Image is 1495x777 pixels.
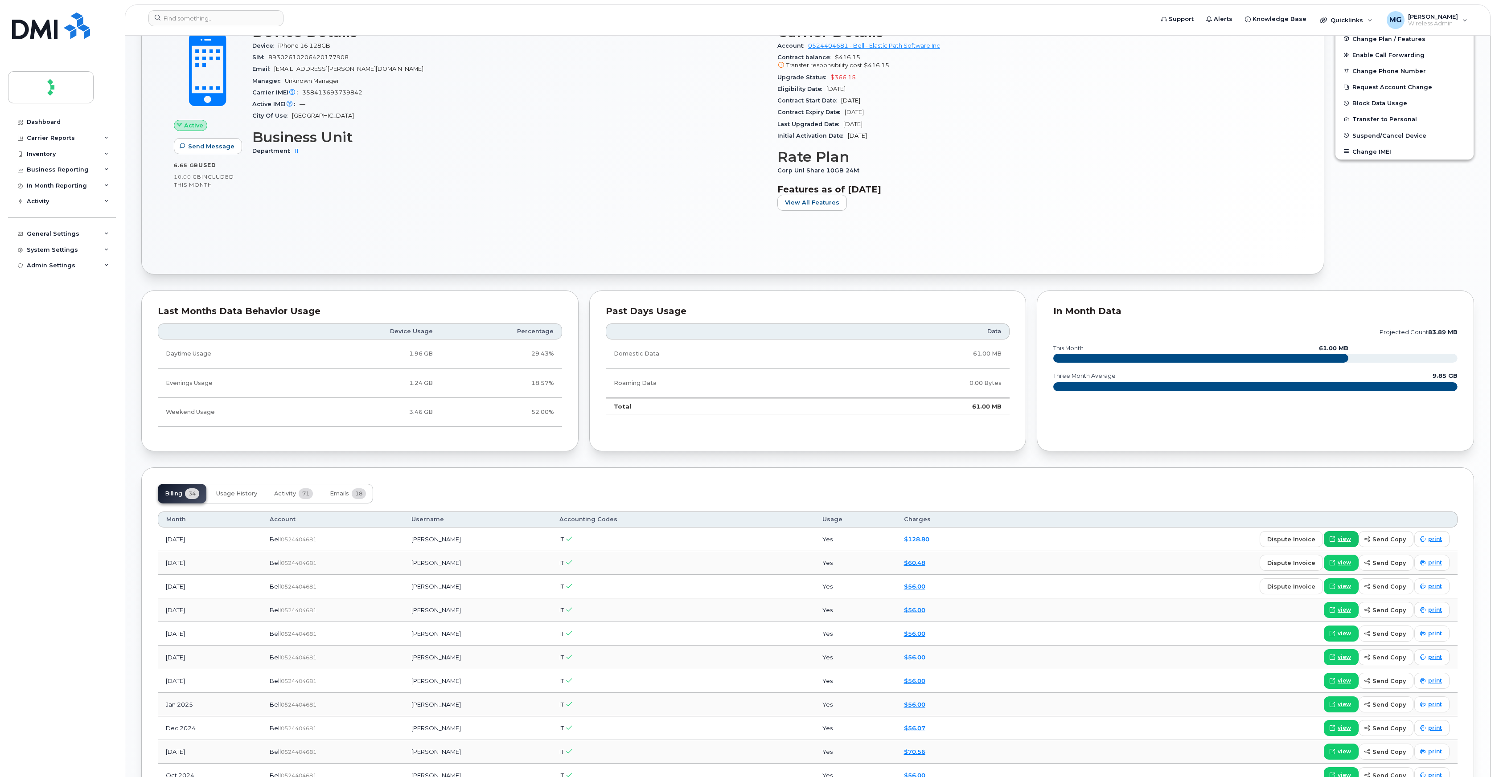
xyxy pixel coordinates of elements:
[1331,16,1363,24] span: Quicklinks
[559,536,564,543] span: IT
[1338,700,1351,708] span: view
[814,646,896,669] td: Yes
[184,121,203,130] span: Active
[158,398,562,427] tr: Friday from 6:00pm to Monday 8:00am
[441,398,562,427] td: 52.00%
[830,74,856,81] span: $366.15
[1414,696,1450,712] a: print
[1352,52,1425,58] span: Enable Call Forwarding
[158,740,262,764] td: [DATE]
[606,398,833,415] td: Total
[174,174,201,180] span: 10.00 GB
[158,551,262,575] td: [DATE]
[814,740,896,764] td: Yes
[814,598,896,622] td: Yes
[777,195,847,211] button: View All Features
[1338,748,1351,756] span: view
[1352,35,1425,42] span: Change Plan / Features
[1414,720,1450,736] a: print
[158,398,306,427] td: Weekend Usage
[252,112,292,119] span: City Of Use
[1324,602,1359,618] a: view
[158,528,262,551] td: [DATE]
[1428,748,1442,756] span: print
[1380,11,1474,29] div: Matt Garcia
[1338,582,1351,590] span: view
[559,606,564,613] span: IT
[188,142,234,151] span: Send Message
[1324,720,1359,736] a: view
[1359,673,1413,689] button: send copy
[777,54,835,61] span: Contract balance
[1053,372,1116,379] text: three month average
[1324,649,1359,665] a: view
[1359,649,1413,665] button: send copy
[1359,626,1413,642] button: send copy
[777,184,1292,195] h3: Features as of [DATE]
[1372,724,1406,732] span: send copy
[1324,744,1359,760] a: view
[302,89,362,96] span: 358413693739842
[1335,31,1474,47] button: Change Plan / Features
[1338,653,1351,661] span: view
[1359,578,1413,594] button: send copy
[1335,111,1474,127] button: Transfer to Personal
[1359,696,1413,712] button: send copy
[1319,345,1348,352] text: 61.00 MB
[1359,555,1413,571] button: send copy
[559,583,564,590] span: IT
[777,167,864,174] span: Corp Unl Share 10GB 24M
[285,78,339,84] span: Unknown Manager
[814,511,896,528] th: Usage
[300,101,305,107] span: —
[403,693,551,716] td: [PERSON_NAME]
[832,339,1010,368] td: 61.00 MB
[252,54,268,61] span: SIM
[158,575,262,598] td: [DATE]
[403,716,551,740] td: [PERSON_NAME]
[904,654,925,661] a: $56.00
[904,583,925,590] a: $56.00
[843,121,862,127] span: [DATE]
[158,369,562,398] tr: Weekdays from 6:00pm to 8:00am
[559,701,564,708] span: IT
[1239,10,1313,28] a: Knowledge Base
[270,536,281,543] span: Bell
[848,132,867,139] span: [DATE]
[158,339,306,368] td: Daytime Usage
[292,112,354,119] span: [GEOGRAPHIC_DATA]
[403,740,551,764] td: [PERSON_NAME]
[299,488,313,499] span: 71
[551,511,814,528] th: Accounting Codes
[777,74,830,81] span: Upgrade Status
[216,490,257,497] span: Usage History
[306,398,440,427] td: 3.46 GB
[777,121,843,127] span: Last Upgraded Date
[403,551,551,575] td: [PERSON_NAME]
[306,323,440,339] th: Device Usage
[1267,559,1315,567] span: dispute invoice
[1214,15,1232,24] span: Alerts
[252,147,295,154] span: Department
[1335,95,1474,111] button: Block Data Usage
[786,62,862,69] span: Transfer responsibility cost
[306,369,440,398] td: 1.24 GB
[441,323,562,339] th: Percentage
[1359,531,1413,547] button: send copy
[904,701,925,708] a: $56.00
[274,490,296,497] span: Activity
[1359,744,1413,760] button: send copy
[403,622,551,646] td: [PERSON_NAME]
[158,369,306,398] td: Evenings Usage
[1428,653,1442,661] span: print
[777,42,808,49] span: Account
[174,162,198,168] span: 6.65 GB
[1414,649,1450,665] a: print
[252,24,767,40] h3: Device Details
[1389,15,1402,25] span: MG
[1428,582,1442,590] span: print
[1253,15,1306,24] span: Knowledge Base
[281,701,316,708] span: 0524404681
[158,646,262,669] td: [DATE]
[1053,345,1084,352] text: this month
